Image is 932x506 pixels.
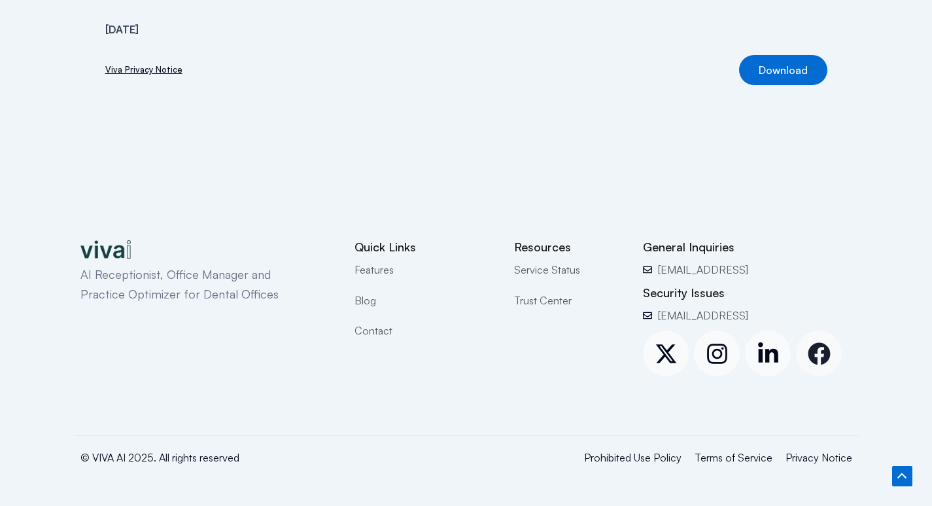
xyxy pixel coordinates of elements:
[354,322,494,339] a: Contact
[80,449,419,466] p: © VIVA AI 2025. All rights reserved
[643,285,852,300] h2: Security Issues
[354,322,392,339] span: Contact
[354,292,494,309] a: Blog
[514,240,623,255] h2: Resources
[584,449,682,466] a: Prohibited Use Policy
[354,261,394,278] span: Features
[80,265,309,304] p: AI Receptionist, Office Manager and Practice Optimizer for Dental Offices
[739,55,827,85] a: Download
[514,261,623,278] a: Service Status
[695,449,772,466] a: Terms of Service
[354,240,494,255] h2: Quick Links
[105,63,182,77] a: Viva Privacy Notice
[354,261,494,278] a: Features
[643,307,852,324] a: [EMAIL_ADDRESS]
[514,292,572,309] span: Trust Center
[643,261,852,278] a: [EMAIL_ADDRESS]
[643,240,852,255] h2: General Inquiries
[354,292,376,309] span: Blog
[105,23,139,36] strong: [DATE]
[655,261,748,278] span: [EMAIL_ADDRESS]
[514,261,580,278] span: Service Status
[785,449,852,466] a: Privacy Notice
[655,307,748,324] span: [EMAIL_ADDRESS]
[514,292,623,309] a: Trust Center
